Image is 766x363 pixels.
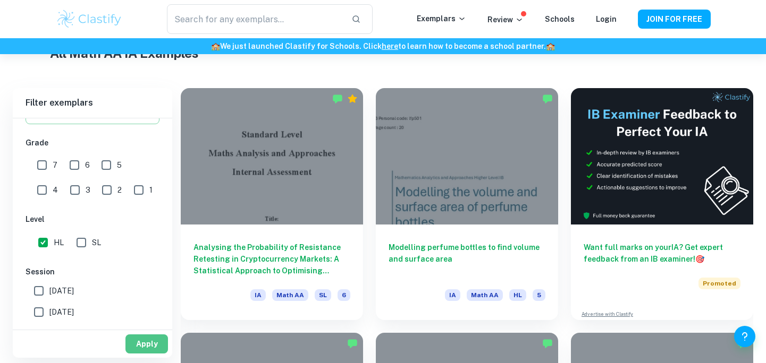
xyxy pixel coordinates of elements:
[584,241,740,265] h6: Want full marks on your IA ? Get expert feedback from an IB examiner!
[382,42,398,50] a: here
[54,237,64,248] span: HL
[734,326,755,347] button: Help and Feedback
[533,289,545,301] span: 5
[181,88,363,320] a: Analysing the Probability of Resistance Retesting in Cryptocurrency Markets: A Statistical Approa...
[417,13,466,24] p: Exemplars
[117,184,122,196] span: 2
[53,159,57,171] span: 7
[542,338,553,349] img: Marked
[2,40,764,52] h6: We just launched Clastify for Schools. Click to learn how to become a school partner.
[571,88,753,320] a: Want full marks on yourIA? Get expert feedback from an IB examiner!PromotedAdvertise with Clastify
[86,184,90,196] span: 3
[211,42,220,50] span: 🏫
[272,289,308,301] span: Math AA
[315,289,331,301] span: SL
[167,4,342,34] input: Search for any exemplars...
[56,8,123,30] img: Clastify logo
[117,159,122,171] span: 5
[467,289,503,301] span: Math AA
[698,278,740,289] span: Promoted
[545,15,575,23] a: Schools
[582,310,633,318] a: Advertise with Clastify
[376,88,558,320] a: Modelling perfume bottles to find volume and surface areaIAMath AAHL5
[125,334,168,353] button: Apply
[49,306,74,318] span: [DATE]
[92,237,101,248] span: SL
[487,14,524,25] p: Review
[26,137,159,149] h6: Grade
[596,15,617,23] a: Login
[571,88,753,224] img: Thumbnail
[332,93,343,104] img: Marked
[347,93,358,104] div: Premium
[347,338,358,349] img: Marked
[53,184,58,196] span: 4
[26,266,159,278] h6: Session
[546,42,555,50] span: 🏫
[193,241,350,276] h6: Analysing the Probability of Resistance Retesting in Cryptocurrency Markets: A Statistical Approa...
[338,289,350,301] span: 6
[638,10,711,29] button: JOIN FOR FREE
[509,289,526,301] span: HL
[85,159,90,171] span: 6
[542,93,553,104] img: Marked
[149,184,153,196] span: 1
[695,255,704,263] span: 🎯
[389,241,545,276] h6: Modelling perfume bottles to find volume and surface area
[250,289,266,301] span: IA
[26,213,159,225] h6: Level
[49,285,74,297] span: [DATE]
[13,88,172,118] h6: Filter exemplars
[445,289,460,301] span: IA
